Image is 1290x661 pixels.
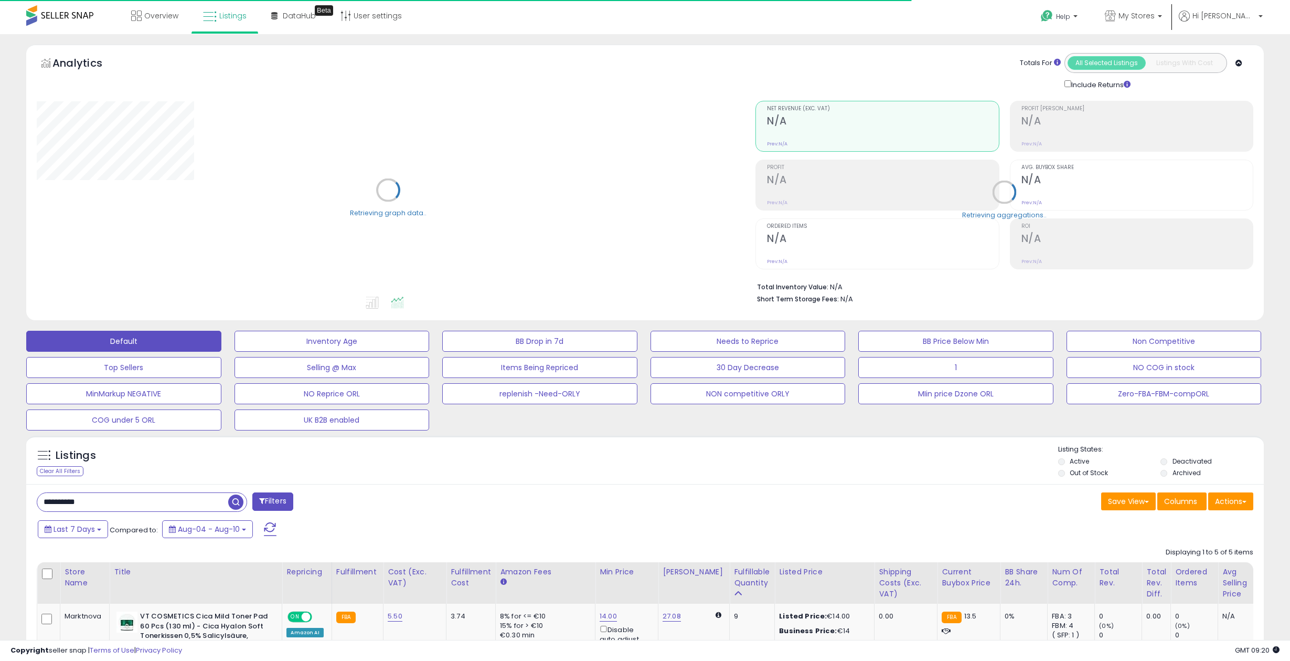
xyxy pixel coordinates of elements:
[1146,566,1166,600] div: Total Rev. Diff.
[234,357,430,378] button: Selling @ Max
[1052,612,1086,621] div: FBA: 3
[286,566,327,578] div: Repricing
[252,492,293,511] button: Filters
[1118,11,1155,21] span: My Stores
[144,11,178,21] span: Overview
[779,612,866,621] div: €14.00
[315,5,333,16] div: Tooltip anchor
[442,383,637,404] button: replenish -Need-ORLY
[651,331,846,352] button: Needs to Reprice
[600,624,650,654] div: Disable auto adjust min
[942,566,996,589] div: Current Buybox Price
[1056,12,1070,21] span: Help
[879,612,929,621] div: 0.00
[858,357,1053,378] button: 1
[651,357,846,378] button: 30 Day Decrease
[136,645,182,655] a: Privacy Policy
[388,566,442,589] div: Cost (Exc. VAT)
[1146,612,1163,621] div: 0.00
[1175,622,1190,630] small: (0%)
[500,612,587,621] div: 8% for <= €10
[26,331,221,352] button: Default
[964,611,977,621] span: 13.5
[1166,548,1253,558] div: Displaying 1 to 5 of 5 items
[1005,612,1039,621] div: 0%
[500,566,591,578] div: Amazon Fees
[500,578,506,587] small: Amazon Fees.
[779,611,827,621] b: Listed Price:
[1099,622,1114,630] small: (0%)
[1067,357,1262,378] button: NO COG in stock
[1099,566,1137,589] div: Total Rev.
[311,613,327,622] span: OFF
[1222,566,1261,600] div: Avg Selling Price
[10,646,182,656] div: seller snap | |
[178,524,240,534] span: Aug-04 - Aug-10
[779,626,866,636] div: €14
[388,611,402,622] a: 5.50
[600,566,654,578] div: Min Price
[116,612,137,633] img: 41U54uVxlGL._SL40_.jpg
[26,383,221,404] button: MinMarkup NEGATIVE
[858,331,1053,352] button: BB Price Below Min
[1164,496,1197,507] span: Columns
[1040,9,1053,23] i: Get Help
[1067,383,1262,404] button: Zero-FBA-FBM-compORL
[114,566,278,578] div: Title
[858,383,1053,404] button: MIin price Dzone ORL
[234,331,430,352] button: Inventory Age
[1235,645,1280,655] span: 2025-08-18 09:20 GMT
[1052,566,1090,589] div: Num of Comp.
[26,357,221,378] button: Top Sellers
[286,628,323,637] div: Amazon AI
[451,612,487,621] div: 3.74
[1192,11,1255,21] span: Hi [PERSON_NAME]
[336,566,379,578] div: Fulfillment
[879,566,933,600] div: Shipping Costs (Exc. VAT)
[1020,58,1061,68] div: Totals For
[37,466,83,476] div: Clear All Filters
[10,645,49,655] strong: Copyright
[1175,631,1218,640] div: 0
[350,208,427,217] div: Retrieving graph data..
[1175,566,1213,589] div: Ordered Items
[1057,78,1143,90] div: Include Returns
[1101,492,1156,510] button: Save View
[1179,11,1263,34] a: Hi [PERSON_NAME]
[65,566,105,589] div: Store Name
[162,520,253,538] button: Aug-04 - Aug-10
[1099,631,1142,640] div: 0
[663,611,681,622] a: 27.08
[1067,331,1262,352] button: Non Competitive
[1068,56,1146,70] button: All Selected Listings
[38,520,108,538] button: Last 7 Days
[451,566,491,589] div: Fulfillment Cost
[65,612,101,621] div: Marktnova
[1070,468,1108,477] label: Out of Stock
[52,56,123,73] h5: Analytics
[110,525,158,535] span: Compared to:
[500,631,587,640] div: €0.30 min
[942,612,961,623] small: FBA
[600,611,617,622] a: 14.00
[234,383,430,404] button: NO Reprice ORL
[1058,445,1264,455] p: Listing States:
[651,383,846,404] button: NON competitive ORLY
[1172,457,1212,466] label: Deactivated
[962,210,1047,219] div: Retrieving aggregations..
[234,410,430,431] button: UK B2B enabled
[1222,612,1257,621] div: N/A
[90,645,134,655] a: Terms of Use
[1070,457,1089,466] label: Active
[1032,2,1088,34] a: Help
[1175,612,1218,621] div: 0
[663,566,725,578] div: [PERSON_NAME]
[56,448,96,463] h5: Listings
[442,331,637,352] button: BB Drop in 7d
[779,566,870,578] div: Listed Price
[336,612,356,623] small: FBA
[1099,612,1142,621] div: 0
[779,626,837,636] b: Business Price:
[1145,56,1223,70] button: Listings With Cost
[734,612,766,621] div: 9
